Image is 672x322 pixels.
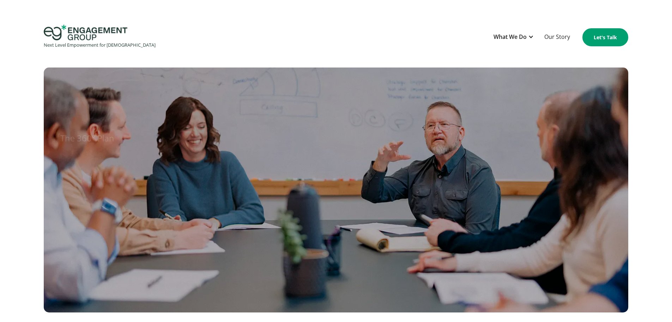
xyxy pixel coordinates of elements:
[44,40,156,50] div: Next Level Empowerment for [DEMOGRAPHIC_DATA]
[490,29,537,46] div: What We Do
[494,32,527,42] div: What We Do
[60,130,623,146] h1: The 360° Plan
[582,28,628,46] a: Let's Talk
[44,25,127,40] img: Engagement Group Logo Icon
[44,25,156,50] a: home
[541,29,574,46] a: Our Story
